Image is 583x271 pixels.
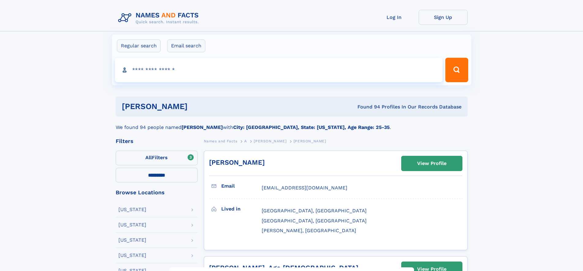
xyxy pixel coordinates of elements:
label: Email search [167,39,205,52]
div: Found 94 Profiles In Our Records Database [272,104,462,110]
a: A [244,137,247,145]
span: All [145,155,152,160]
div: Browse Locations [116,190,198,195]
span: [EMAIL_ADDRESS][DOMAIN_NAME] [262,185,347,191]
button: Search Button [445,58,468,82]
span: [PERSON_NAME] [254,139,286,143]
div: [US_STATE] [118,238,146,243]
div: [US_STATE] [118,253,146,258]
h3: Email [221,181,262,191]
span: [PERSON_NAME] [293,139,326,143]
span: [GEOGRAPHIC_DATA], [GEOGRAPHIC_DATA] [262,208,367,214]
div: [US_STATE] [118,207,146,212]
span: [GEOGRAPHIC_DATA], [GEOGRAPHIC_DATA] [262,218,367,224]
div: We found 94 people named with . [116,116,468,131]
label: Regular search [117,39,161,52]
b: City: [GEOGRAPHIC_DATA], State: [US_STATE], Age Range: 25-35 [233,124,390,130]
a: [PERSON_NAME] [209,159,265,166]
a: Names and Facts [204,137,237,145]
a: Log In [370,10,419,25]
h3: Lived in [221,204,262,214]
span: A [244,139,247,143]
input: search input [115,58,443,82]
h1: [PERSON_NAME] [122,103,273,110]
a: Sign Up [419,10,468,25]
img: Logo Names and Facts [116,10,204,26]
div: Filters [116,138,198,144]
b: [PERSON_NAME] [181,124,223,130]
a: [PERSON_NAME] [254,137,286,145]
a: View Profile [402,156,462,171]
span: [PERSON_NAME], [GEOGRAPHIC_DATA] [262,228,356,233]
label: Filters [116,151,198,165]
div: View Profile [417,156,447,170]
div: [US_STATE] [118,222,146,227]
